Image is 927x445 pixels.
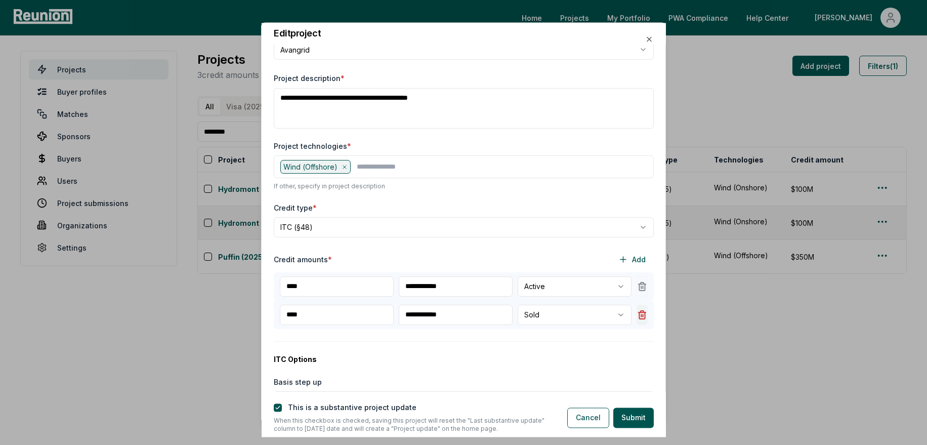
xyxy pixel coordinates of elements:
[288,403,416,412] label: This is a substantive project update
[610,250,654,270] button: Add
[274,255,332,265] label: Credit amounts
[280,160,351,174] div: Wind (Offshore)
[274,141,351,152] label: Project technologies
[274,354,654,365] label: ITC Options
[274,29,321,38] h2: Edit project
[567,408,609,428] button: Cancel
[274,74,345,83] label: Project description
[613,408,654,428] button: Submit
[274,203,317,213] label: Credit type
[274,182,654,190] p: If other, specify in project description
[274,417,551,433] p: When this checkbox is checked, saving this project will reset the "Last substantive update" colum...
[274,377,322,387] label: Basis step up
